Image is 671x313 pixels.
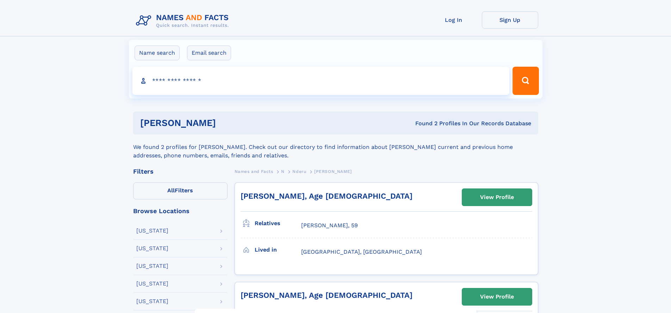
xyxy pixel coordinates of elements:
[133,182,228,199] label: Filters
[255,244,301,256] h3: Lived in
[314,169,352,174] span: [PERSON_NAME]
[187,46,231,60] label: Email search
[462,189,532,206] a: View Profile
[136,228,168,234] div: [US_STATE]
[512,67,539,95] button: Search Button
[136,246,168,251] div: [US_STATE]
[482,11,538,29] a: Sign Up
[292,169,306,174] span: Nderu
[136,263,168,269] div: [US_STATE]
[133,11,235,30] img: Logo Names and Facts
[301,222,358,229] a: [PERSON_NAME], 59
[281,169,285,174] span: N
[133,208,228,214] div: Browse Locations
[255,217,301,229] h3: Relatives
[316,120,531,127] div: Found 2 Profiles In Our Records Database
[136,281,168,287] div: [US_STATE]
[292,167,306,176] a: Nderu
[136,299,168,304] div: [US_STATE]
[140,119,316,127] h1: [PERSON_NAME]
[135,46,180,60] label: Name search
[301,248,422,255] span: [GEOGRAPHIC_DATA], [GEOGRAPHIC_DATA]
[425,11,482,29] a: Log In
[133,134,538,160] div: We found 2 profiles for [PERSON_NAME]. Check out our directory to find information about [PERSON_...
[167,187,175,194] span: All
[480,289,514,305] div: View Profile
[241,192,412,200] a: [PERSON_NAME], Age [DEMOGRAPHIC_DATA]
[281,167,285,176] a: N
[462,288,532,305] a: View Profile
[480,189,514,205] div: View Profile
[133,168,228,175] div: Filters
[241,291,412,300] a: [PERSON_NAME], Age [DEMOGRAPHIC_DATA]
[132,67,510,95] input: search input
[235,167,273,176] a: Names and Facts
